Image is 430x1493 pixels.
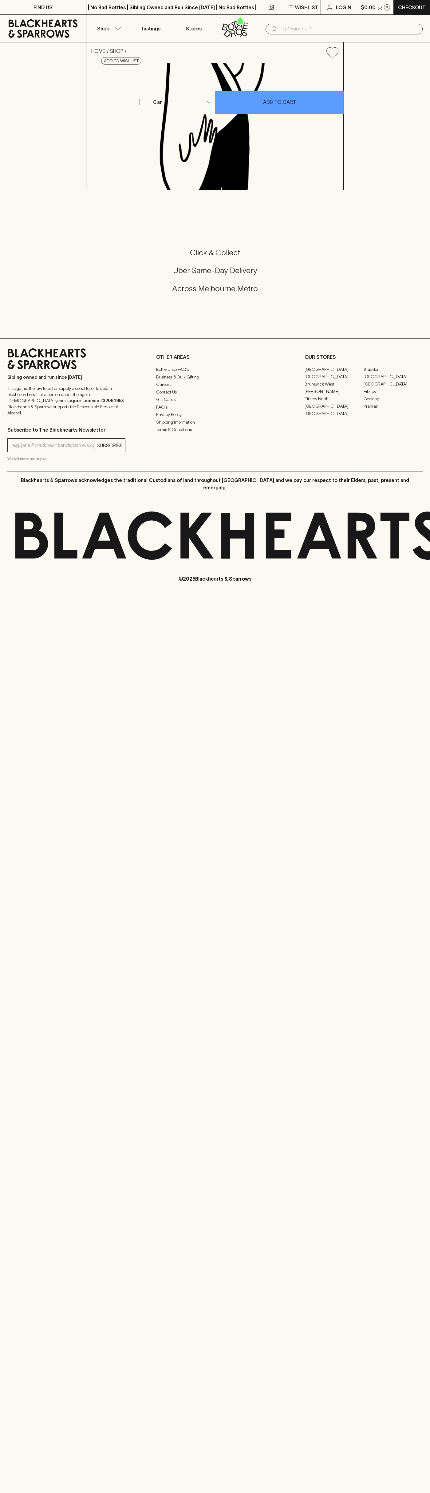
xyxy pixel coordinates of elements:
a: Brunswick West [305,380,364,388]
a: FAQ's [156,403,274,411]
div: Can [151,96,215,108]
h5: Click & Collect [7,248,423,258]
a: Business & Bulk Gifting [156,373,274,381]
p: We will never spam you [7,456,125,462]
a: Terms & Conditions [156,426,274,433]
a: [GEOGRAPHIC_DATA] [305,373,364,380]
p: Can [153,98,163,106]
a: Privacy Policy [156,411,274,418]
button: Add to wishlist [324,45,341,61]
a: Shipping Information [156,418,274,426]
p: FIND US [34,4,53,11]
a: Geelong [364,395,423,402]
button: SUBSCRIBE [94,439,125,452]
p: ADD TO CART [263,98,296,106]
p: 0 [386,6,388,9]
a: [GEOGRAPHIC_DATA] [305,410,364,417]
img: Sailors Grave Sea Bird Coastal Hazy Pale 355ml (can) [86,63,343,190]
a: Gift Cards [156,396,274,403]
p: Login [336,4,351,11]
p: Checkout [398,4,426,11]
a: Braddon [364,366,423,373]
p: Subscribe to The Blackhearts Newsletter [7,426,125,433]
a: Tastings [129,15,172,42]
p: Wishlist [295,4,318,11]
button: Shop [86,15,129,42]
a: Fitzroy North [305,395,364,402]
a: Bottle Drop FAQ's [156,366,274,373]
a: Prahran [364,402,423,410]
h5: Across Melbourne Metro [7,284,423,294]
p: Shop [97,25,109,32]
a: [GEOGRAPHIC_DATA] [364,380,423,388]
button: Add to wishlist [101,57,141,65]
p: SUBSCRIBE [97,442,123,449]
a: Fitzroy [364,388,423,395]
a: Careers [156,381,274,388]
p: OTHER AREAS [156,353,274,361]
a: HOME [91,48,105,54]
a: [GEOGRAPHIC_DATA] [305,402,364,410]
input: Try "Pinot noir" [280,24,418,34]
p: Blackhearts & Sparrows acknowledges the traditional Custodians of land throughout [GEOGRAPHIC_DAT... [12,476,418,491]
p: It is against the law to sell or supply alcohol to, or to obtain alcohol on behalf of a person un... [7,385,125,416]
a: SHOP [110,48,123,54]
a: Contact Us [156,388,274,396]
p: OUR STORES [305,353,423,361]
strong: Liquor License #32064953 [67,398,124,403]
div: Call to action block [7,223,423,326]
p: $0.00 [361,4,376,11]
p: Tastings [141,25,160,32]
button: ADD TO CART [215,91,344,114]
input: e.g. jane@blackheartsandsparrows.com.au [12,441,94,450]
a: Stores [172,15,215,42]
p: Sibling owned and run since [DATE] [7,374,125,380]
p: Stores [186,25,202,32]
h5: Uber Same-Day Delivery [7,265,423,276]
a: [PERSON_NAME] [305,388,364,395]
a: [GEOGRAPHIC_DATA] [305,366,364,373]
a: [GEOGRAPHIC_DATA] [364,373,423,380]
